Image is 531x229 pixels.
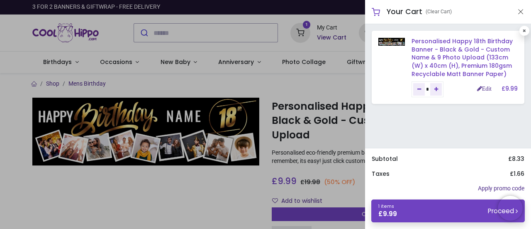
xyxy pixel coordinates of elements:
[477,86,492,91] a: Edit
[502,85,518,93] h6: £
[412,37,513,78] a: Personalised Happy 18th Birthday Banner - Black & Gold - Custom Name & 9 Photo Upload (133cm (W) ...
[378,38,405,46] img: UWrSZgAAAAZJREFUAwBNyy7g6et5ewAAAABJRU5ErkJggg==
[387,7,422,17] h5: Your Cart
[488,207,518,215] small: Proceed
[372,155,398,163] h6: Subtotal
[413,83,425,96] a: Remove one
[378,209,397,219] span: £
[510,170,524,178] h6: £
[514,170,524,178] span: 1.66
[517,7,524,17] button: Close
[498,196,523,221] iframe: Brevo live chat
[508,155,524,163] h6: £
[512,155,524,163] span: 8.33
[505,84,518,93] span: 9.99
[426,8,452,15] a: (Clear Cart)
[372,170,390,178] h6: Taxes
[383,209,397,218] span: 9.99
[478,185,524,193] a: Apply promo code
[371,199,525,222] a: 1 items £9.99 Proceed
[378,203,394,209] span: 1 items
[430,83,442,96] a: Add one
